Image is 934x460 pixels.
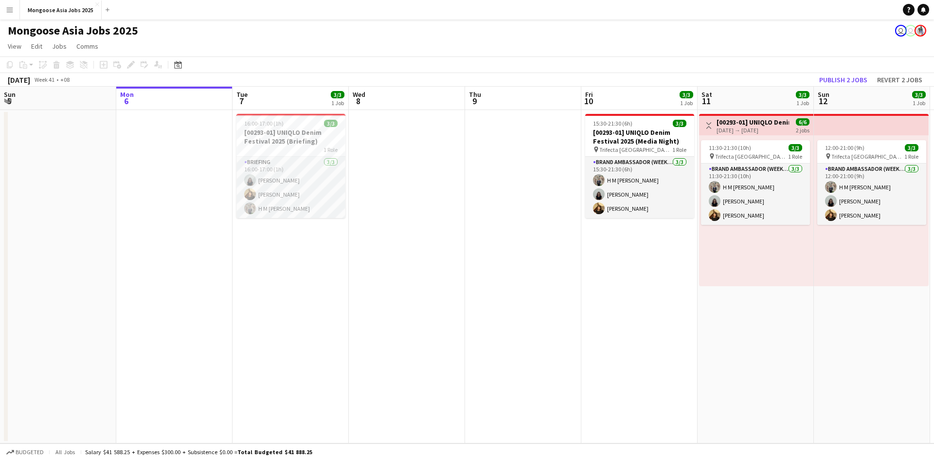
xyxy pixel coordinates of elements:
span: Trifecta [GEOGRAPHIC_DATA] [599,146,672,153]
div: 1 Job [796,99,809,107]
span: Budgeted [16,449,44,456]
span: 3/3 [673,120,686,127]
span: 8 [351,95,365,107]
span: 3/3 [680,91,693,98]
div: +08 [60,76,70,83]
span: Fri [585,90,593,99]
span: 7 [235,95,248,107]
app-user-avatar: Emira Razak [915,25,926,37]
span: Trifecta [GEOGRAPHIC_DATA] [715,153,788,160]
app-user-avatar: SOE YAZAR HTUN [905,25,916,37]
span: 11 [700,95,712,107]
span: 1 Role [904,153,918,160]
app-job-card: 11:30-21:30 (10h)3/3 Trifecta [GEOGRAPHIC_DATA]1 RoleBrand Ambassador (weekend)3/311:30-21:30 (10... [701,140,810,225]
a: Jobs [48,40,71,53]
div: 1 Job [913,99,925,107]
span: Tue [236,90,248,99]
span: 15:30-21:30 (6h) [593,120,632,127]
button: Publish 2 jobs [815,74,871,86]
app-job-card: 15:30-21:30 (6h)3/3[00293-01] UNIQLO Denim Festival 2025 (Media Night) Trifecta [GEOGRAPHIC_DATA]... [585,114,694,218]
span: 1 Role [672,146,686,153]
span: 3/3 [324,120,338,127]
span: View [8,42,21,51]
span: 9 [467,95,481,107]
span: Thu [469,90,481,99]
span: 11:30-21:30 (10h) [709,144,751,151]
span: 6/6 [796,118,809,126]
button: Mongoose Asia Jobs 2025 [20,0,102,19]
app-card-role: Brand Ambassador (weekend)3/311:30-21:30 (10h)H M [PERSON_NAME][PERSON_NAME][PERSON_NAME] [701,164,810,225]
span: Comms [76,42,98,51]
span: 10 [584,95,593,107]
a: View [4,40,25,53]
div: Salary $41 588.25 + Expenses $300.00 + Subsistence $0.00 = [85,448,312,456]
span: 3/3 [331,91,344,98]
div: 1 Job [680,99,693,107]
span: 3/3 [912,91,926,98]
span: 3/3 [905,144,918,151]
button: Budgeted [5,447,45,458]
span: 3/3 [789,144,802,151]
app-user-avatar: SOE YAZAR HTUN [895,25,907,37]
span: 6 [119,95,134,107]
span: 5 [2,95,16,107]
span: Mon [120,90,134,99]
span: Sun [4,90,16,99]
app-job-card: 16:00-17:00 (1h)3/3[00293-01] UNIQLO Denim Festival 2025 (Briefing)1 RoleBriefing3/316:00-17:00 (... [236,114,345,218]
div: 2 jobs [796,126,809,134]
div: [DATE] [8,75,30,85]
button: Revert 2 jobs [873,74,926,86]
h1: Mongoose Asia Jobs 2025 [8,23,138,38]
span: 12:00-21:00 (9h) [825,144,864,151]
h3: [00293-01] UNIQLO Denim Festival 2025 (Briefing) [236,128,345,146]
h3: [00293-01] UNIQLO Denim Festival 2025 [717,118,789,127]
span: Sat [701,90,712,99]
span: 12 [816,95,829,107]
span: Wed [353,90,365,99]
a: Edit [27,40,46,53]
span: 1 Role [788,153,802,160]
span: Sun [818,90,829,99]
span: Trifecta [GEOGRAPHIC_DATA] [831,153,904,160]
span: Week 41 [32,76,56,83]
div: [DATE] → [DATE] [717,127,789,134]
div: 1 Job [331,99,344,107]
span: Total Budgeted $41 888.25 [237,448,312,456]
h3: [00293-01] UNIQLO Denim Festival 2025 (Media Night) [585,128,694,146]
app-card-role: Brand Ambassador (weekend)3/312:00-21:00 (9h)H M [PERSON_NAME][PERSON_NAME][PERSON_NAME] [817,164,926,225]
span: All jobs [54,448,77,456]
app-card-role: Briefing3/316:00-17:00 (1h)[PERSON_NAME][PERSON_NAME]H M [PERSON_NAME] [236,157,345,218]
app-job-card: 12:00-21:00 (9h)3/3 Trifecta [GEOGRAPHIC_DATA]1 RoleBrand Ambassador (weekend)3/312:00-21:00 (9h)... [817,140,926,225]
span: 3/3 [796,91,809,98]
a: Comms [72,40,102,53]
app-card-role: Brand Ambassador (weekday)3/315:30-21:30 (6h)H M [PERSON_NAME][PERSON_NAME][PERSON_NAME] [585,157,694,218]
span: 16:00-17:00 (1h) [244,120,284,127]
span: Edit [31,42,42,51]
span: 1 Role [323,146,338,153]
span: Jobs [52,42,67,51]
